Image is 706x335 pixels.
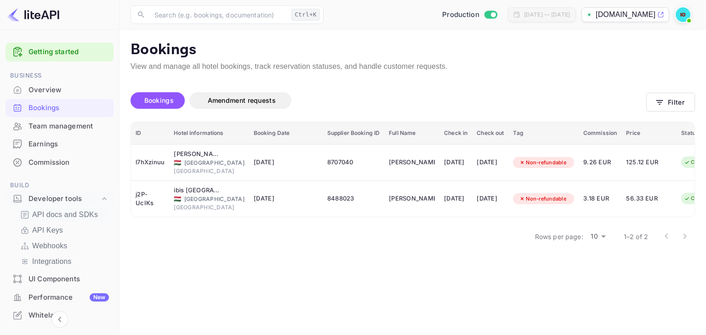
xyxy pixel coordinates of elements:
div: Webhooks [17,239,110,253]
img: LiteAPI logo [7,7,59,22]
th: Full Name [384,122,439,145]
span: 3.18 EUR [583,194,617,204]
div: Non-refundable [513,193,572,205]
button: Filter [646,93,695,112]
div: Developer tools [6,191,114,207]
div: Getting started [6,43,114,61]
p: Bookings [131,41,695,59]
th: Check out [472,122,508,145]
span: Bookings [144,96,174,104]
span: Hungary [174,160,181,166]
span: 9.26 EUR [583,157,617,167]
div: New [90,293,109,301]
span: Business [6,71,114,81]
th: Booking Date [249,122,323,145]
div: 10 [587,230,609,243]
a: Getting started [28,47,109,57]
a: Overview [6,81,114,98]
span: 56.33 EUR [626,194,672,204]
div: PerformanceNew [6,289,114,307]
span: [DATE] [254,194,318,204]
p: API docs and SDKs [32,209,98,220]
div: [GEOGRAPHIC_DATA] [174,203,245,212]
a: Bookings [6,99,114,116]
a: Commission [6,154,114,171]
div: [GEOGRAPHIC_DATA] [174,159,245,167]
div: 8488023 [327,191,380,206]
div: Whitelabel [28,310,109,321]
span: Amendment requests [208,96,276,104]
div: l7hXzinuu [136,155,165,170]
div: j2P-UcIKs [136,191,165,206]
div: Developer tools [28,194,100,204]
div: [DATE] [444,155,467,170]
div: Ivan Orlov [389,191,435,206]
div: Performance [28,292,109,303]
div: Dean's Home Budapest [174,150,220,159]
div: [DATE] — [DATE] [524,11,570,19]
a: PerformanceNew [6,289,114,306]
div: [DATE] [477,191,504,206]
p: Rows per page: [535,232,583,241]
div: Team management [28,121,109,132]
div: [GEOGRAPHIC_DATA] [174,167,245,175]
div: Ivan Orlov [389,155,435,170]
th: ID [131,122,169,145]
p: [DOMAIN_NAME] [596,9,655,20]
th: Price [621,122,677,145]
a: UI Components [6,270,114,287]
div: [DATE] [477,155,504,170]
p: Webhooks [32,240,68,251]
div: Integrations [17,254,110,269]
div: [GEOGRAPHIC_DATA] [174,195,245,203]
th: Check in [439,122,472,145]
div: UI Components [28,274,109,285]
th: Tag [508,122,579,145]
th: Hotel informations [169,122,249,145]
a: Earnings [6,135,114,152]
div: Whitelabel [6,307,114,324]
p: View and manage all hotel bookings, track reservation statuses, and handle customer requests. [131,61,695,72]
div: API docs and SDKs [17,207,110,222]
input: Search (e.g. bookings, documentation) [149,6,288,24]
span: [DATE] [254,157,318,167]
span: 125.12 EUR [626,157,672,167]
div: Non-refundable [513,157,572,168]
div: [DATE] [444,191,467,206]
div: Bookings [28,103,109,113]
div: Earnings [28,139,109,150]
th: Commission [579,122,621,145]
a: Team management [6,117,114,134]
a: API docs and SDKs [20,209,106,220]
div: Ctrl+K [291,9,320,21]
a: API Keys [20,225,106,236]
img: Ivan Orlov [676,7,690,22]
a: Integrations [20,256,106,267]
div: ibis Budapest Stadium [174,186,220,195]
a: Webhooks [20,240,106,251]
div: Bookings [6,99,114,117]
p: Integrations [32,256,71,267]
div: Overview [28,85,109,95]
div: 8707040 [327,155,380,170]
p: 1–2 of 2 [624,232,648,241]
button: Collapse navigation [51,311,68,328]
p: API Keys [32,225,63,236]
span: Build [6,180,114,190]
div: Switch to Sandbox mode [438,10,501,20]
div: API Keys [17,223,110,238]
a: Whitelabel [6,307,114,324]
th: Supplier Booking ID [323,122,384,145]
div: UI Components [6,270,114,288]
div: Commission [28,157,109,168]
div: Commission [6,154,114,172]
span: Hungary [174,196,181,202]
div: Team management [6,117,114,135]
div: Overview [6,81,114,99]
span: Production [442,10,479,20]
div: account-settings tabs [131,92,646,109]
